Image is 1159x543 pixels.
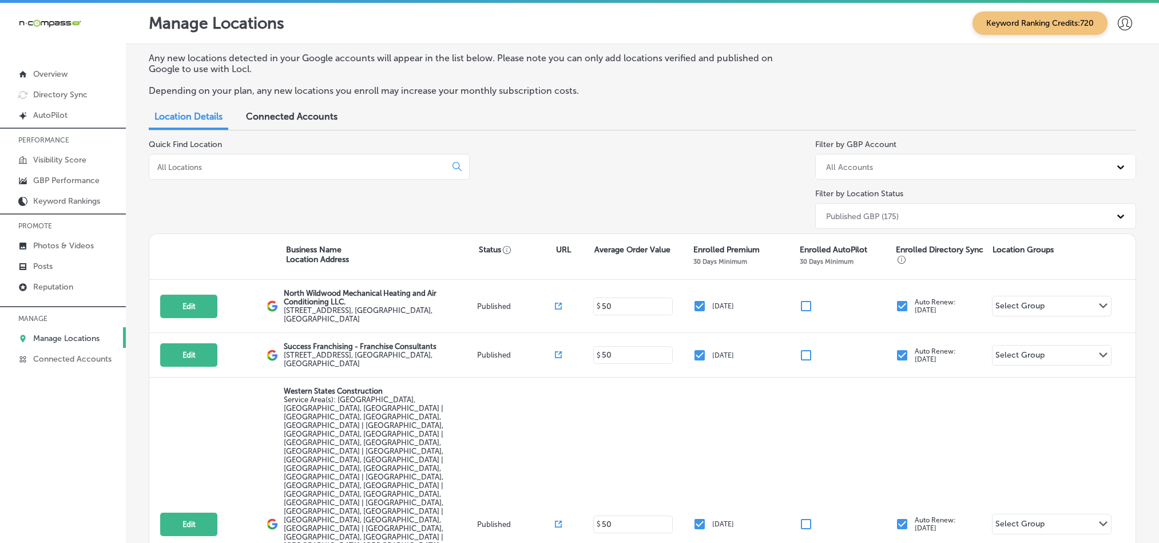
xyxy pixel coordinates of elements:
[33,69,68,79] p: Overview
[477,302,554,311] p: Published
[477,351,554,359] p: Published
[597,520,601,528] p: $
[712,302,734,310] p: [DATE]
[33,110,68,120] p: AutoPilot
[815,189,903,199] label: Filter by Location Status
[267,300,278,312] img: logo
[149,14,284,33] p: Manage Locations
[149,53,791,74] p: Any new locations detected in your Google accounts will appear in the list below. Please note you...
[995,350,1045,363] div: Select Group
[800,257,854,265] p: 30 Days Minimum
[149,140,222,149] label: Quick Find Location
[286,245,349,264] p: Business Name Location Address
[594,245,670,255] p: Average Order Value
[160,295,217,318] button: Edit
[995,301,1045,314] div: Select Group
[160,343,217,367] button: Edit
[477,520,554,529] p: Published
[149,85,791,96] p: Depending on your plan, any new locations you enroll may increase your monthly subscription costs.
[33,261,53,271] p: Posts
[712,351,734,359] p: [DATE]
[160,513,217,536] button: Edit
[915,298,956,314] p: Auto Renew: [DATE]
[284,387,475,395] p: Western States Construction
[33,241,94,251] p: Photos & Videos
[826,211,899,221] div: Published GBP (175)
[597,302,601,310] p: $
[479,245,556,255] p: Status
[284,306,475,323] label: [STREET_ADDRESS] , [GEOGRAPHIC_DATA], [GEOGRAPHIC_DATA]
[156,162,443,172] input: All Locations
[284,351,475,368] label: [STREET_ADDRESS] , [GEOGRAPHIC_DATA], [GEOGRAPHIC_DATA]
[267,518,278,530] img: logo
[33,354,112,364] p: Connected Accounts
[993,245,1054,255] p: Location Groups
[995,519,1045,532] div: Select Group
[246,111,338,122] span: Connected Accounts
[712,520,734,528] p: [DATE]
[815,140,896,149] label: Filter by GBP Account
[33,90,88,100] p: Directory Sync
[556,245,571,255] p: URL
[284,289,475,306] p: North Wildwood Mechanical Heating and Air Conditioning LLC.
[33,334,100,343] p: Manage Locations
[18,18,81,29] img: 660ab0bf-5cc7-4cb8-ba1c-48b5ae0f18e60NCTV_CLogo_TV_Black_-500x88.png
[597,351,601,359] p: $
[896,245,987,264] p: Enrolled Directory Sync
[154,111,223,122] span: Location Details
[800,245,867,255] p: Enrolled AutoPilot
[33,196,100,206] p: Keyword Rankings
[284,342,475,351] p: Success Franchising - Franchise Consultants
[33,176,100,185] p: GBP Performance
[826,162,873,172] div: All Accounts
[915,516,956,532] p: Auto Renew: [DATE]
[267,350,278,361] img: logo
[915,347,956,363] p: Auto Renew: [DATE]
[693,245,760,255] p: Enrolled Premium
[973,11,1108,35] span: Keyword Ranking Credits: 720
[33,282,73,292] p: Reputation
[33,155,86,165] p: Visibility Score
[693,257,747,265] p: 30 Days Minimum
